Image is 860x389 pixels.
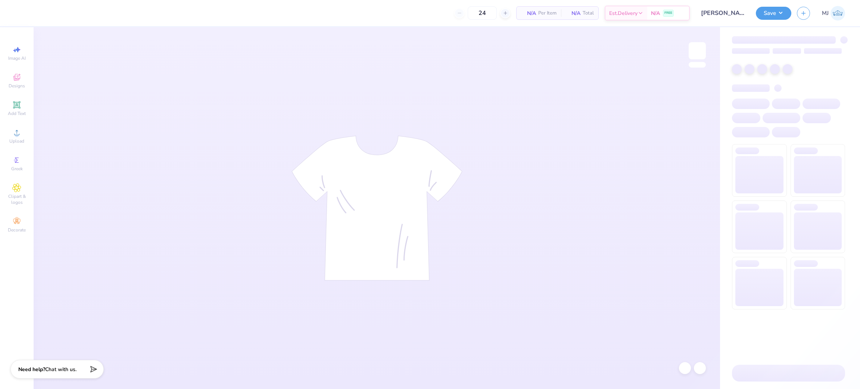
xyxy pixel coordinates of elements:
input: Untitled Design [695,6,750,21]
span: Est. Delivery [609,9,638,17]
span: Add Text [8,111,26,116]
span: Image AI [8,55,26,61]
span: Upload [9,138,24,144]
span: Greek [11,166,23,172]
img: Mark Joshua Mullasgo [831,6,845,21]
span: Designs [9,83,25,89]
img: tee-skeleton.svg [292,136,462,281]
span: Per Item [538,9,557,17]
span: N/A [521,9,536,17]
input: – – [468,6,497,20]
span: N/A [565,9,580,17]
button: Save [756,7,791,20]
span: Clipart & logos [4,193,30,205]
span: MJ [822,9,829,18]
span: Chat with us. [45,366,77,373]
span: Total [583,9,594,17]
span: Decorate [8,227,26,233]
span: FREE [664,10,672,16]
span: N/A [651,9,660,17]
strong: Need help? [18,366,45,373]
a: MJ [822,6,845,21]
